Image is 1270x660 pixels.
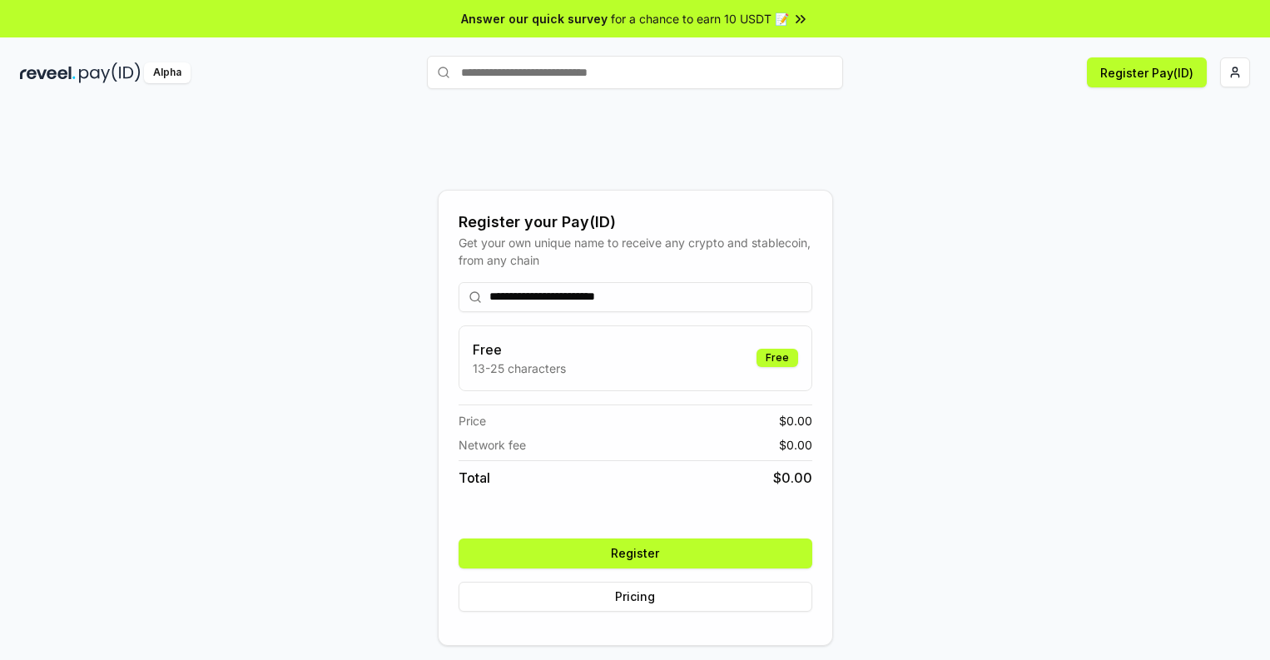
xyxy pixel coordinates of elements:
[79,62,141,83] img: pay_id
[779,412,812,429] span: $ 0.00
[144,62,191,83] div: Alpha
[473,340,566,360] h3: Free
[473,360,566,377] p: 13-25 characters
[611,10,789,27] span: for a chance to earn 10 USDT 📝
[773,468,812,488] span: $ 0.00
[459,468,490,488] span: Total
[459,538,812,568] button: Register
[459,436,526,454] span: Network fee
[20,62,76,83] img: reveel_dark
[757,349,798,367] div: Free
[779,436,812,454] span: $ 0.00
[461,10,608,27] span: Answer our quick survey
[459,234,812,269] div: Get your own unique name to receive any crypto and stablecoin, from any chain
[459,211,812,234] div: Register your Pay(ID)
[459,582,812,612] button: Pricing
[459,412,486,429] span: Price
[1087,57,1207,87] button: Register Pay(ID)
